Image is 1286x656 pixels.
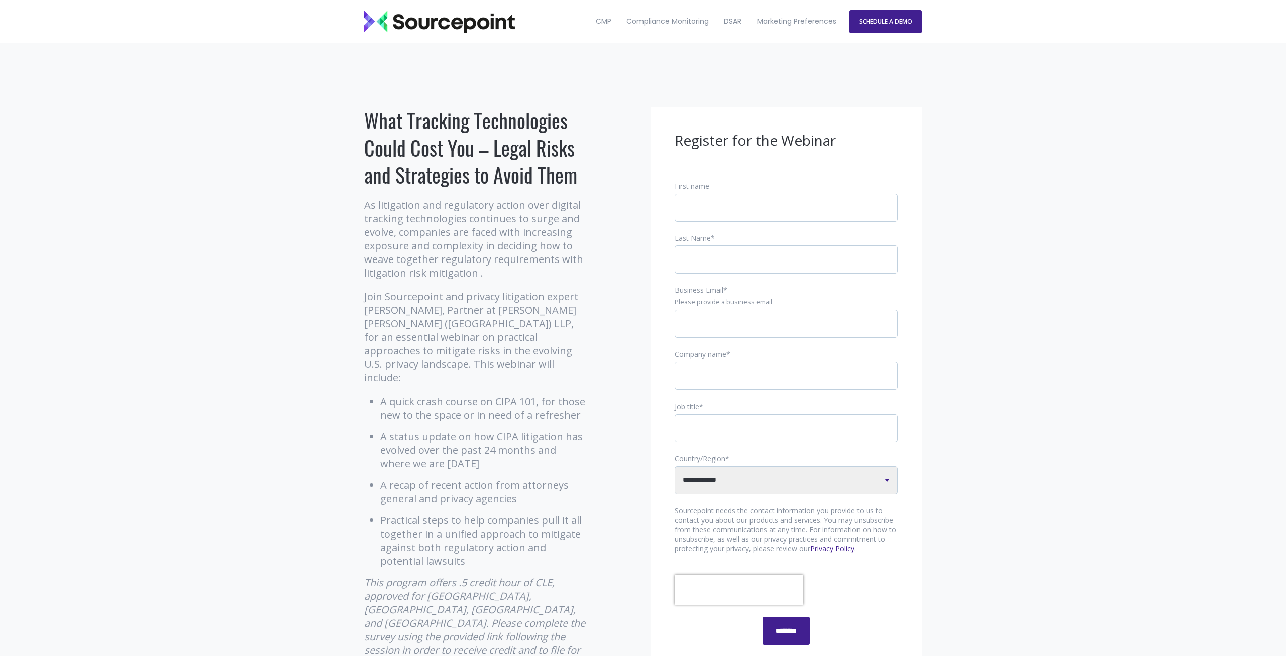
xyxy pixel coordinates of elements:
span: Last Name [675,233,711,243]
li: A status update on how CIPA litigation has evolved over the past 24 months and where we are [DATE] [380,430,588,470]
span: Job title [675,402,699,411]
span: First name [675,181,709,191]
legend: Please provide a business email [675,298,898,307]
iframe: reCAPTCHA [675,575,803,605]
h3: Register for the Webinar [675,131,898,150]
li: Practical steps to help companies pull it all together in a unified approach to mitigate against ... [380,513,588,568]
p: As litigation and regulatory action over digital tracking technologies continues to surge and evo... [364,198,588,280]
img: Sourcepoint_logo_black_transparent (2)-2 [364,11,515,33]
li: A quick crash course on CIPA 101, for those new to the space or in need of a refresher [380,395,588,422]
span: Company name [675,349,726,359]
span: Country/Region [675,454,725,463]
a: SCHEDULE A DEMO [849,10,922,33]
p: Join Sourcepoint and privacy litigation expert [PERSON_NAME], Partner at [PERSON_NAME] [PERSON_NA... [364,290,588,384]
li: A recap of recent action from attorneys general and privacy agencies [380,478,588,505]
p: Sourcepoint needs the contact information you provide to us to contact you about our products and... [675,506,898,554]
h1: What Tracking Technologies Could Cost You – Legal Risks and Strategies to Avoid Them [364,107,588,188]
a: Privacy Policy [810,544,854,553]
span: Business Email [675,285,723,295]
